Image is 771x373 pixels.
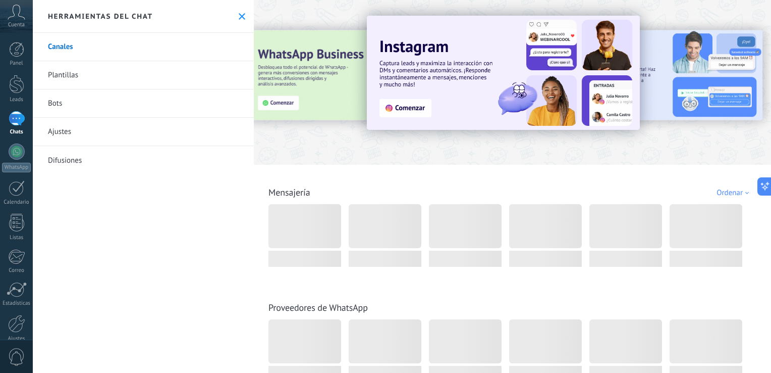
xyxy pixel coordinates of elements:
a: Proveedores de WhatsApp [268,302,368,313]
a: Canales [33,33,254,61]
div: Correo [2,267,31,274]
div: Panel [2,60,31,67]
div: Ajustes [2,336,31,342]
img: Slide 3 [248,30,463,120]
a: Plantillas [33,61,254,89]
div: Chats [2,129,31,135]
h2: Herramientas del chat [48,12,153,21]
div: Ordenar [717,188,752,198]
a: Difusiones [33,146,254,174]
a: Ajustes [33,118,254,146]
span: Cuenta [8,22,25,28]
div: Leads [2,97,31,103]
div: Listas [2,235,31,241]
div: Calendario [2,199,31,206]
div: Estadísticas [2,300,31,307]
a: Bots [33,89,254,118]
img: Slide 1 [367,16,640,130]
div: WhatsApp [2,163,31,172]
img: Slide 2 [547,30,762,120]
